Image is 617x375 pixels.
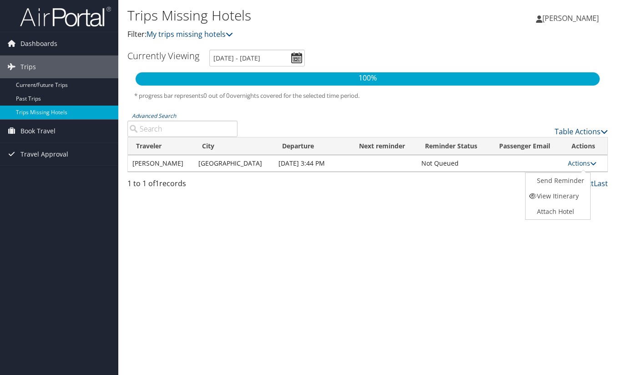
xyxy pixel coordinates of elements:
th: Passenger Email: activate to sort column ascending [491,137,563,155]
span: [PERSON_NAME] [542,13,599,23]
th: City: activate to sort column ascending [194,137,274,155]
input: Advanced Search [127,121,238,137]
a: [PERSON_NAME] [536,5,608,32]
div: 1 to 1 of records [127,178,238,193]
h5: * progress bar represents overnights covered for the selected time period. [134,91,601,100]
td: [PERSON_NAME] [128,155,194,172]
img: airportal-logo.png [20,6,111,27]
a: My trips missing hotels [147,29,233,39]
h3: Currently Viewing [127,50,199,62]
h1: Trips Missing Hotels [127,6,448,25]
span: 1 [155,178,159,188]
span: Travel Approval [20,143,68,166]
th: Actions [563,137,607,155]
a: Table Actions [555,127,608,137]
td: Not Queued [417,155,491,172]
a: View Itinerary [526,188,588,204]
a: Last [594,178,608,188]
a: Attach Hotel [526,204,588,219]
span: Dashboards [20,32,57,55]
td: [GEOGRAPHIC_DATA] [194,155,274,172]
th: Departure: activate to sort column descending [274,137,351,155]
td: [DATE] 3:44 PM [274,155,351,172]
a: Advanced Search [132,112,176,120]
th: Reminder Status [417,137,491,155]
span: 0 out of 0 [203,91,230,100]
th: Next reminder [351,137,417,155]
p: 100% [136,72,600,84]
input: [DATE] - [DATE] [209,50,305,66]
span: Trips [20,56,36,78]
p: Filter: [127,29,448,41]
a: Send Reminder [526,173,588,188]
span: Book Travel [20,120,56,142]
th: Traveler: activate to sort column ascending [128,137,194,155]
a: Actions [568,159,597,167]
